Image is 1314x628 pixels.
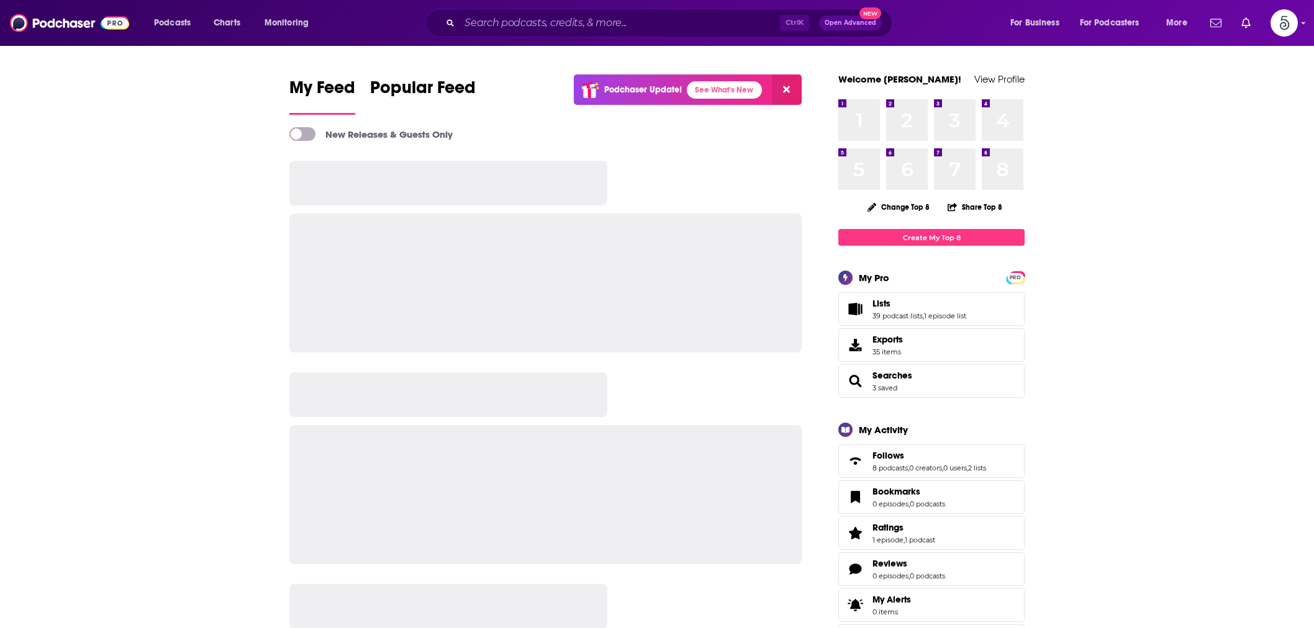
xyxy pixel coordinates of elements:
[872,594,911,605] span: My Alerts
[256,13,325,33] button: open menu
[1236,12,1256,34] a: Show notifications dropdown
[843,560,868,578] a: Reviews
[1271,9,1298,37] button: Show profile menu
[859,424,908,436] div: My Activity
[289,77,355,115] a: My Feed
[942,464,943,472] span: ,
[872,572,908,580] a: 0 episodes
[843,300,868,318] a: Lists
[843,372,868,390] a: Searches
[289,127,453,141] a: New Releases & Guests Only
[1166,14,1187,32] span: More
[460,13,780,33] input: Search podcasts, credits, & more...
[872,558,945,569] a: Reviews
[838,480,1025,514] span: Bookmarks
[872,486,920,497] span: Bookmarks
[872,334,903,345] span: Exports
[370,77,476,105] span: Popular Feed
[843,596,868,614] span: My Alerts
[872,450,986,461] a: Follows
[843,452,868,470] a: Follows
[872,384,897,392] a: 3 saved
[1010,14,1059,32] span: For Business
[370,77,476,115] a: Popular Feed
[974,73,1025,85] a: View Profile
[843,488,868,506] a: Bookmarks
[838,73,961,85] a: Welcome [PERSON_NAME]!
[1080,14,1140,32] span: For Podcasters
[909,464,942,472] a: 0 creators
[1072,13,1158,33] button: open menu
[1008,273,1023,282] span: PRO
[838,552,1025,586] span: Reviews
[859,272,889,284] div: My Pro
[904,536,905,544] span: ,
[872,298,966,309] a: Lists
[872,348,903,356] span: 35 items
[838,364,1025,398] span: Searches
[838,292,1025,326] span: Lists
[947,195,1003,219] button: Share Top 8
[872,522,935,533] a: Ratings
[843,524,868,542] a: Ratings
[289,77,355,105] span: My Feed
[145,13,207,33] button: open menu
[780,15,809,31] span: Ctrl K
[968,464,986,472] a: 2 lists
[872,370,912,381] a: Searches
[437,9,904,37] div: Search podcasts, credits, & more...
[1205,12,1226,34] a: Show notifications dropdown
[859,7,882,19] span: New
[838,229,1025,246] a: Create My Top 8
[872,464,908,472] a: 8 podcasts
[1008,272,1023,282] a: PRO
[1002,13,1075,33] button: open menu
[908,500,910,508] span: ,
[819,16,882,30] button: Open AdvancedNew
[872,608,911,616] span: 0 items
[10,11,129,35] img: Podchaser - Follow, Share and Rate Podcasts
[872,486,945,497] a: Bookmarks
[838,516,1025,550] span: Ratings
[908,464,909,472] span: ,
[1158,13,1203,33] button: open menu
[872,558,907,569] span: Reviews
[843,336,868,354] span: Exports
[860,199,937,215] button: Change Top 8
[943,464,967,472] a: 0 users
[908,572,910,580] span: ,
[872,522,904,533] span: Ratings
[838,328,1025,362] a: Exports
[872,450,904,461] span: Follows
[214,14,240,32] span: Charts
[924,312,966,320] a: 1 episode list
[872,312,923,320] a: 39 podcast lists
[872,298,890,309] span: Lists
[206,13,248,33] a: Charts
[838,444,1025,478] span: Follows
[604,84,682,95] p: Podchaser Update!
[687,81,762,99] a: See What's New
[1271,9,1298,37] img: User Profile
[825,20,876,26] span: Open Advanced
[910,500,945,508] a: 0 podcasts
[838,588,1025,622] a: My Alerts
[905,536,935,544] a: 1 podcast
[872,500,908,508] a: 0 episodes
[923,312,924,320] span: ,
[872,536,904,544] a: 1 episode
[967,464,968,472] span: ,
[910,572,945,580] a: 0 podcasts
[154,14,191,32] span: Podcasts
[265,14,309,32] span: Monitoring
[1271,9,1298,37] span: Logged in as Spiral5-G2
